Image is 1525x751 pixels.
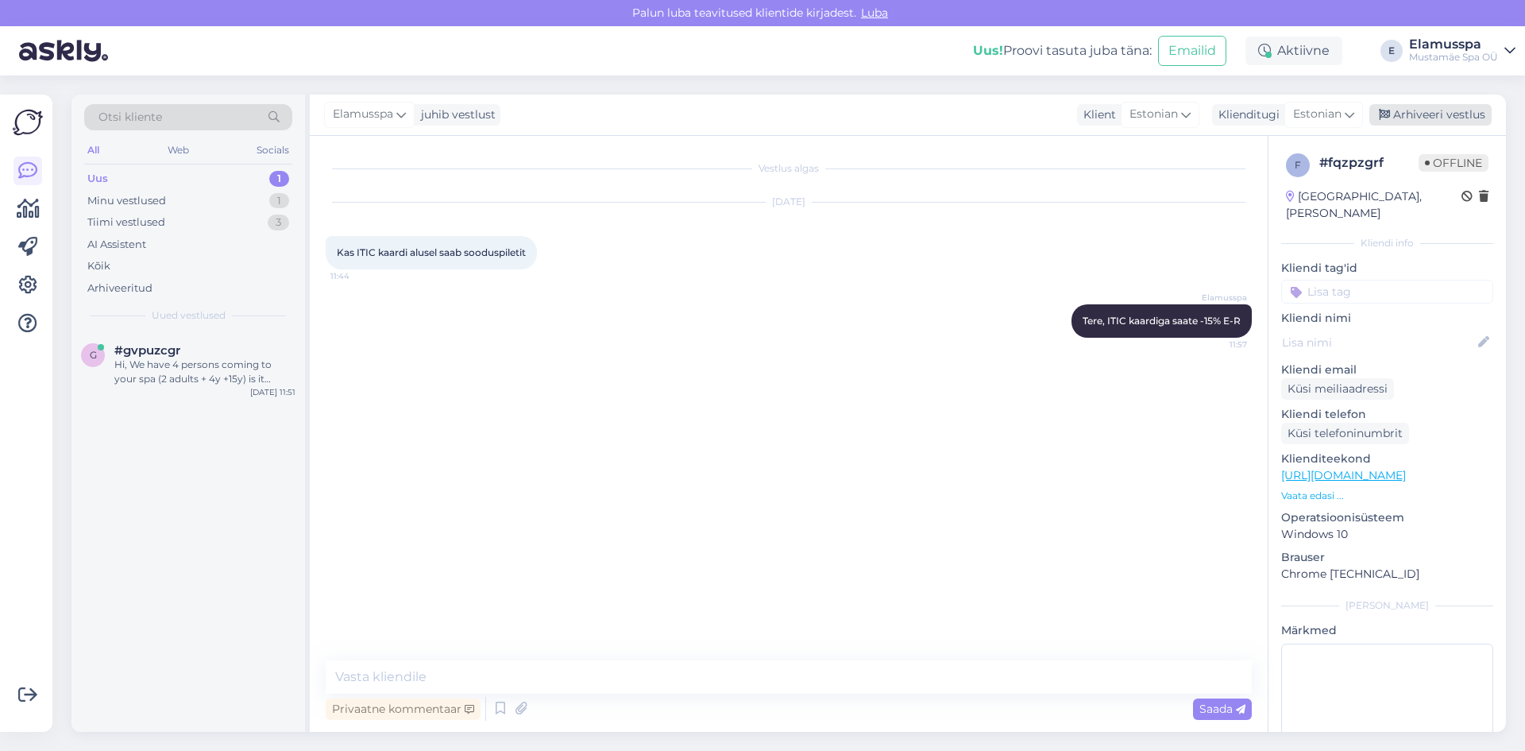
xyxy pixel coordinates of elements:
p: Klienditeekond [1281,451,1493,467]
div: Küsi telefoninumbrit [1281,423,1409,444]
span: Elamusspa [1187,292,1247,304]
span: Tere, ITIC kaardiga saate -15% E-R [1083,315,1241,327]
div: Vestlus algas [326,161,1252,176]
div: Web [164,140,192,161]
input: Lisa nimi [1282,334,1475,351]
div: Proovi tasuta juba täna: [973,41,1152,60]
div: 3 [268,215,289,230]
div: All [84,140,102,161]
span: Kas ITIC kaardi alusel saab sooduspiletit [337,246,526,258]
span: 11:57 [1187,339,1247,350]
div: Minu vestlused [87,193,166,209]
p: Kliendi email [1281,362,1493,378]
div: Klient [1077,106,1116,123]
div: juhib vestlust [415,106,496,123]
div: Tiimi vestlused [87,215,165,230]
div: Aktiivne [1245,37,1342,65]
div: Mustamäe Spa OÜ [1409,51,1498,64]
div: Privaatne kommentaar [326,699,481,720]
div: Uus [87,171,108,187]
p: Kliendi telefon [1281,406,1493,423]
p: Kliendi nimi [1281,310,1493,327]
span: Uued vestlused [152,308,226,323]
div: [GEOGRAPHIC_DATA], [PERSON_NAME] [1286,188,1461,222]
div: Hi, We have 4 persons coming to your spa (2 adults + 4y +15y) is it possible to book tickets to s... [114,358,295,386]
div: 1 [269,171,289,187]
div: Küsi meiliaadressi [1281,378,1394,400]
button: Emailid [1158,36,1226,66]
div: Klienditugi [1212,106,1280,123]
span: Offline [1419,154,1488,172]
a: ElamusspaMustamäe Spa OÜ [1409,38,1515,64]
p: Kliendi tag'id [1281,260,1493,277]
div: # fqzpzgrf [1319,153,1419,172]
span: f [1295,159,1301,171]
span: 11:44 [330,270,390,282]
div: E [1380,40,1403,62]
span: g [90,349,97,361]
span: Otsi kliente [98,109,162,126]
p: Operatsioonisüsteem [1281,509,1493,526]
span: Luba [856,6,893,20]
span: Elamusspa [333,106,393,123]
div: 1 [269,193,289,209]
p: Märkmed [1281,622,1493,639]
img: Askly Logo [13,107,43,137]
div: [DATE] 11:51 [250,386,295,398]
div: Socials [253,140,292,161]
div: Arhiveeri vestlus [1369,104,1492,126]
div: Elamusspa [1409,38,1498,51]
span: Estonian [1129,106,1178,123]
p: Chrome [TECHNICAL_ID] [1281,566,1493,583]
div: Arhiveeritud [87,281,152,296]
a: [URL][DOMAIN_NAME] [1281,468,1406,482]
p: Brauser [1281,549,1493,566]
span: #gvpuzcgr [114,343,180,358]
b: Uus! [973,43,1003,58]
span: Saada [1199,702,1245,716]
div: Kliendi info [1281,236,1493,250]
span: Estonian [1293,106,1342,123]
div: Kõik [87,258,110,274]
div: AI Assistent [87,237,146,253]
p: Vaata edasi ... [1281,489,1493,503]
div: [PERSON_NAME] [1281,598,1493,613]
input: Lisa tag [1281,280,1493,304]
p: Windows 10 [1281,526,1493,543]
div: [DATE] [326,195,1252,209]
